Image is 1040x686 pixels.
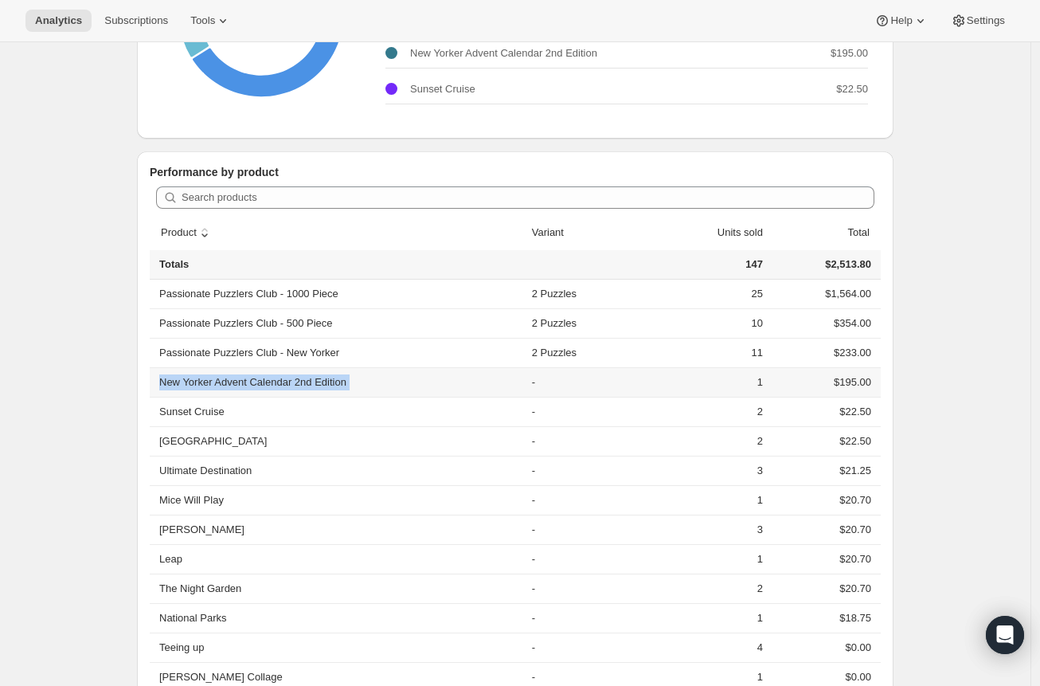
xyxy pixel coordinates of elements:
[181,10,240,32] button: Tools
[150,338,527,367] th: Passionate Puzzlers Club - New Yorker
[150,250,527,280] th: Totals
[768,426,881,456] td: $22.50
[635,397,768,426] td: 2
[527,574,635,603] td: -
[150,367,527,397] th: New Yorker Advent Calendar 2nd Edition
[527,515,635,544] td: -
[768,574,881,603] td: $20.70
[768,603,881,633] td: $18.75
[836,81,868,97] p: $22.50
[967,14,1005,27] span: Settings
[635,544,768,574] td: 1
[768,397,881,426] td: $22.50
[150,164,881,180] p: Performance by product
[150,308,527,338] th: Passionate Puzzlers Club - 500 Piece
[768,485,881,515] td: $20.70
[190,14,215,27] span: Tools
[527,280,635,308] td: 2 Puzzles
[635,456,768,485] td: 3
[768,367,881,397] td: $195.00
[95,10,178,32] button: Subscriptions
[410,45,597,61] p: New Yorker Advent Calendar 2nd Edition
[865,10,937,32] button: Help
[150,633,527,662] th: Teeing up
[150,515,527,544] th: [PERSON_NAME]
[635,367,768,397] td: 1
[150,603,527,633] th: National Parks
[635,338,768,367] td: 11
[527,338,635,367] td: 2 Puzzles
[150,544,527,574] th: Leap
[527,397,635,426] td: -
[890,14,912,27] span: Help
[527,633,635,662] td: -
[635,280,768,308] td: 25
[150,426,527,456] th: [GEOGRAPHIC_DATA]
[699,218,765,248] button: Units sold
[831,45,868,61] p: $195.00
[635,603,768,633] td: 1
[768,308,881,338] td: $354.00
[768,280,881,308] td: $1,564.00
[104,14,168,27] span: Subscriptions
[35,14,82,27] span: Analytics
[768,456,881,485] td: $21.25
[635,633,768,662] td: 4
[150,456,527,485] th: Ultimate Destination
[768,633,881,662] td: $0.00
[150,280,527,308] th: Passionate Puzzlers Club - 1000 Piece
[635,515,768,544] td: 3
[150,397,527,426] th: Sunset Cruise
[527,456,635,485] td: -
[768,250,881,280] td: $2,513.80
[527,485,635,515] td: -
[768,544,881,574] td: $20.70
[527,367,635,397] td: -
[768,515,881,544] td: $20.70
[150,574,527,603] th: The Night Garden
[830,218,872,248] button: Total
[635,574,768,603] td: 2
[158,218,215,248] button: sort ascending byProduct
[150,485,527,515] th: Mice Will Play
[941,10,1015,32] button: Settings
[527,308,635,338] td: 2 Puzzles
[986,616,1024,654] div: Open Intercom Messenger
[25,10,92,32] button: Analytics
[527,426,635,456] td: -
[635,250,768,280] td: 147
[635,485,768,515] td: 1
[527,603,635,633] td: -
[530,218,582,248] button: Variant
[768,338,881,367] td: $233.00
[182,186,874,209] input: Search products
[410,81,475,97] p: Sunset Cruise
[635,308,768,338] td: 10
[527,544,635,574] td: -
[635,426,768,456] td: 2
